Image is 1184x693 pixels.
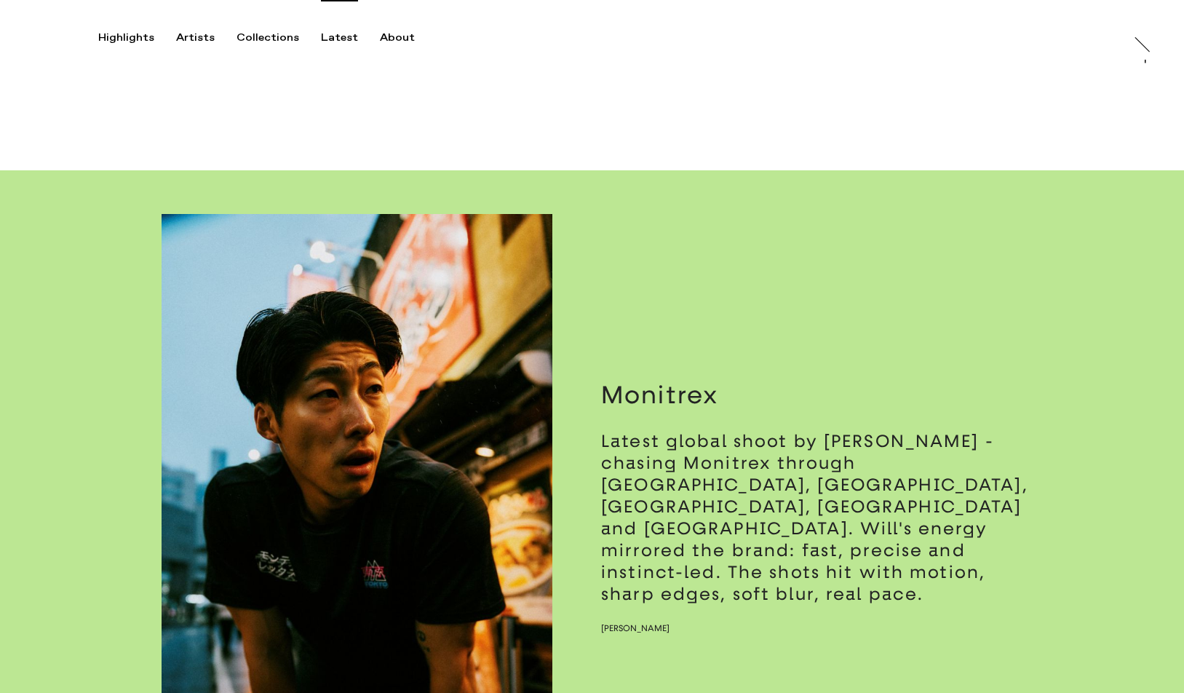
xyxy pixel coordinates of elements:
button: Artists [176,31,237,44]
div: Highlights [98,31,154,44]
button: Highlights [98,31,176,44]
button: Latest [321,31,380,44]
button: About [380,31,437,44]
div: About [380,31,415,44]
h3: Monitrex [601,380,1089,411]
div: Artists [176,31,215,44]
button: Collections [237,31,321,44]
p: Latest global shoot by [PERSON_NAME] - chasing Monitrex through [GEOGRAPHIC_DATA], [GEOGRAPHIC_DA... [601,430,1038,605]
a: [PERSON_NAME] [601,622,694,634]
div: Latest [321,31,358,44]
span: [PERSON_NAME] [601,623,670,633]
div: Collections [237,31,299,44]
